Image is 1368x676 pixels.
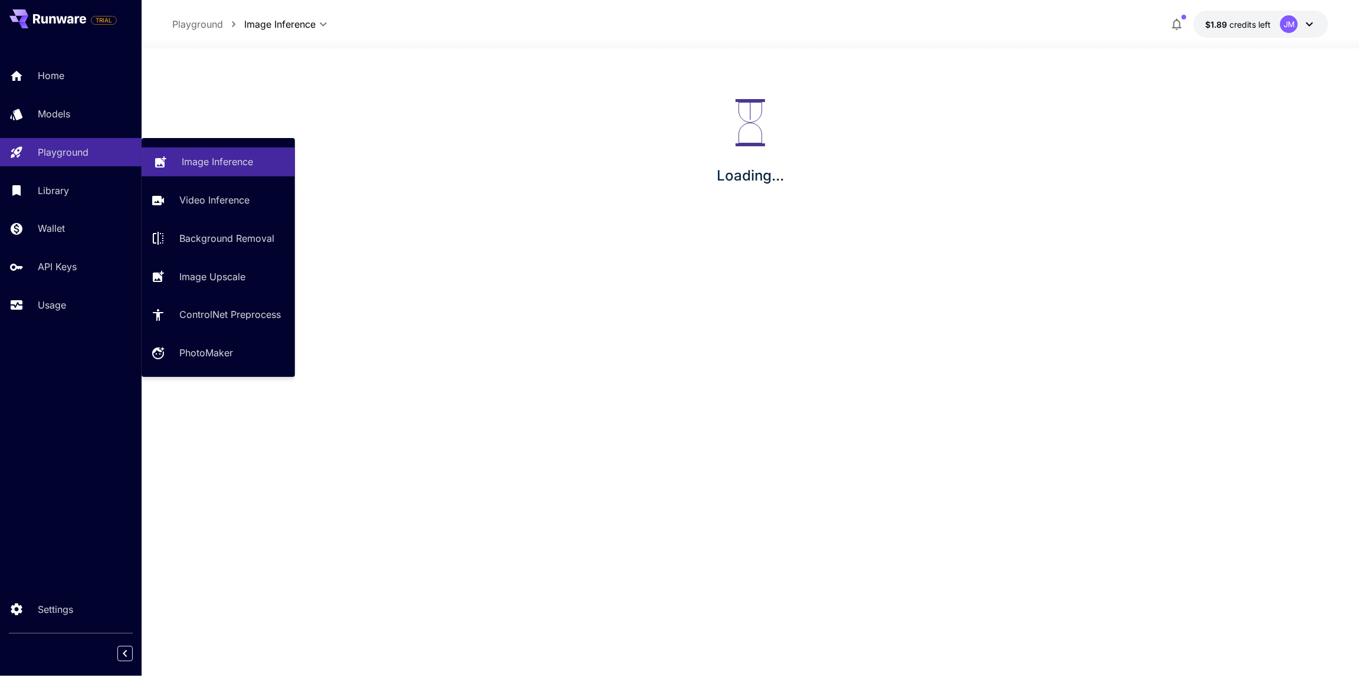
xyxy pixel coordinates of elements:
[1229,19,1271,29] span: credits left
[142,186,295,215] a: Video Inference
[1205,18,1271,31] div: $1.8919
[172,17,244,31] nav: breadcrumb
[142,262,295,291] a: Image Upscale
[172,17,223,31] p: Playground
[38,260,77,274] p: API Keys
[1193,11,1328,38] button: $1.8919
[142,300,295,329] a: ControlNet Preprocess
[717,165,784,186] p: Loading...
[179,346,233,360] p: PhotoMaker
[142,339,295,367] a: PhotoMaker
[38,221,65,235] p: Wallet
[179,270,245,284] p: Image Upscale
[1280,15,1298,33] div: JM
[142,147,295,176] a: Image Inference
[38,602,73,616] p: Settings
[38,298,66,312] p: Usage
[91,16,116,25] span: TRIAL
[179,231,274,245] p: Background Removal
[182,155,253,169] p: Image Inference
[179,193,250,207] p: Video Inference
[38,68,64,83] p: Home
[38,183,69,198] p: Library
[91,13,117,27] span: Add your payment card to enable full platform functionality.
[126,643,142,664] div: Collapse sidebar
[1205,19,1229,29] span: $1.89
[179,307,281,321] p: ControlNet Preprocess
[38,107,70,121] p: Models
[117,646,133,661] button: Collapse sidebar
[142,224,295,253] a: Background Removal
[38,145,88,159] p: Playground
[244,17,316,31] span: Image Inference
